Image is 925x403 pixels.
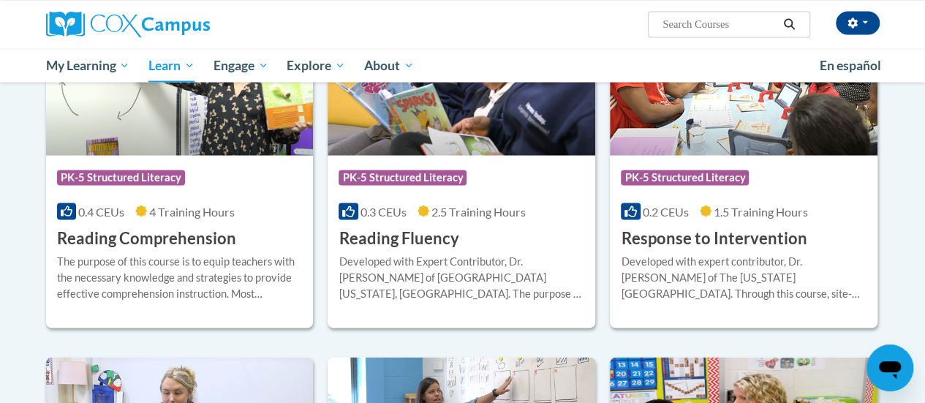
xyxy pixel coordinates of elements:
[149,204,235,218] span: 4 Training Hours
[148,56,195,74] span: Learn
[355,48,423,82] a: About
[714,204,808,218] span: 1.5 Training Hours
[277,48,355,82] a: Explore
[57,170,185,184] span: PK-5 Structured Literacy
[621,170,749,184] span: PK-5 Structured Literacy
[57,227,236,249] h3: Reading Comprehension
[46,11,210,37] img: Cox Campus
[621,227,807,249] h3: Response to Intervention
[360,204,407,218] span: 0.3 CEUs
[810,50,891,80] a: En español
[867,344,913,391] iframe: Button to launch messaging window
[621,253,867,301] div: Developed with expert contributor, Dr. [PERSON_NAME] of The [US_STATE][GEOGRAPHIC_DATA]. Through ...
[339,170,467,184] span: PK-5 Structured Literacy
[45,56,129,74] span: My Learning
[78,204,124,218] span: 0.4 CEUs
[643,204,689,218] span: 0.2 CEUs
[328,6,595,328] a: Course LogoPK-5 Structured Literacy0.3 CEUs2.5 Training Hours Reading FluencyDeveloped with Exper...
[35,48,891,82] div: Main menu
[46,11,309,37] a: Cox Campus
[431,204,526,218] span: 2.5 Training Hours
[214,56,268,74] span: Engage
[820,57,881,72] span: En español
[610,6,877,328] a: Course LogoPK-5 Structured Literacy0.2 CEUs1.5 Training Hours Response to InterventionDeveloped w...
[836,11,880,34] button: Account Settings
[778,15,800,33] button: Search
[204,48,278,82] a: Engage
[364,56,414,74] span: About
[57,253,303,301] div: The purpose of this course is to equip teachers with the necessary knowledge and strategies to pr...
[339,253,584,301] div: Developed with Expert Contributor, Dr. [PERSON_NAME] of [GEOGRAPHIC_DATA][US_STATE], [GEOGRAPHIC_...
[46,6,314,328] a: Course LogoPK-5 Structured Literacy0.4 CEUs4 Training Hours Reading ComprehensionThe purpose of t...
[139,48,204,82] a: Learn
[661,15,778,33] input: Search Courses
[37,48,140,82] a: My Learning
[287,56,345,74] span: Explore
[339,227,458,249] h3: Reading Fluency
